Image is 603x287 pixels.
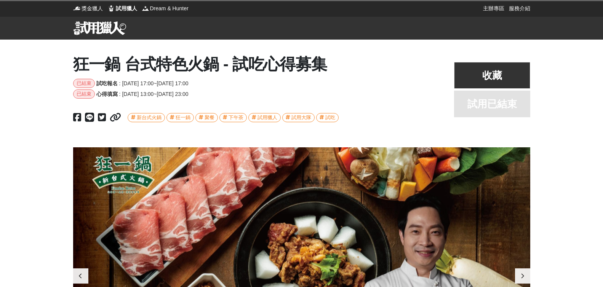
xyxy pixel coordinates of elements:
[142,5,149,12] img: Dream & Hunter
[116,5,137,12] span: 試用獵人
[248,113,281,122] a: 試用獵人
[325,113,335,122] div: 試吃
[73,5,81,12] img: 獎金獵人
[291,113,311,122] div: 試用大隊
[176,113,190,122] div: 狂一鍋
[205,113,214,122] div: 聚餐
[119,90,121,98] div: :
[316,113,339,122] a: 試吃
[195,113,218,122] a: 聚餐
[73,5,103,12] a: 獎金獵人獎金獵人
[82,5,103,12] span: 獎金獵人
[122,80,188,88] div: [DATE] 17:00 ~ [DATE] 17:00
[142,5,189,12] a: Dream & HunterDream & Hunter
[509,5,530,12] a: 服務介紹
[107,5,115,12] img: 試用獵人
[454,62,530,89] button: 收藏
[73,55,439,74] h1: 狂一鍋 台式特色火鍋 - 試吃心得募集
[483,5,504,12] a: 主辦專區
[73,79,95,88] div: 已結束
[122,90,188,98] div: [DATE] 13:00 ~ [DATE] 23:00
[128,113,165,122] a: 新台式火鍋
[73,21,126,35] img: 試用獵人
[150,5,189,12] span: Dream & Hunter
[96,80,118,88] div: 試吃報名
[96,90,118,98] div: 心得填寫
[454,91,530,117] button: 試用已結束
[219,113,247,122] a: 下午茶
[119,80,121,88] div: :
[258,113,277,122] div: 試用獵人
[166,113,194,122] a: 狂一鍋
[107,5,137,12] a: 試用獵人試用獵人
[137,113,162,122] div: 新台式火鍋
[282,113,315,122] a: 試用大隊
[229,113,243,122] div: 下午茶
[73,89,95,99] div: 已結束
